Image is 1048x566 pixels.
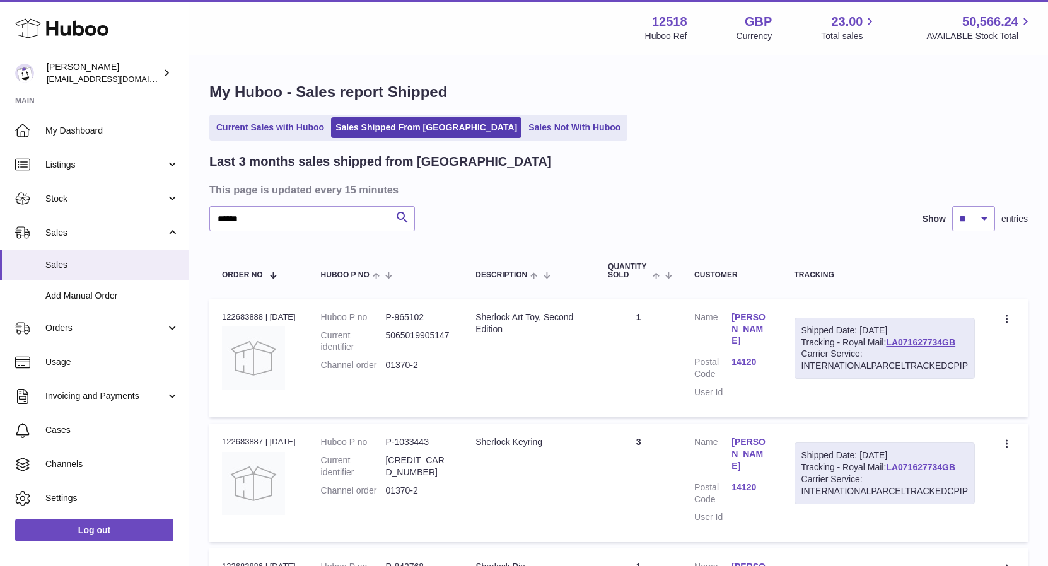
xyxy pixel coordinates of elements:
[45,356,179,368] span: Usage
[694,271,769,279] div: Customer
[608,263,649,279] span: Quantity Sold
[595,299,682,417] td: 1
[321,311,386,323] dt: Huboo P no
[47,61,160,85] div: [PERSON_NAME]
[475,436,583,448] div: Sherlock Keyring
[45,492,179,504] span: Settings
[694,311,731,350] dt: Name
[321,359,386,371] dt: Channel order
[385,436,450,448] dd: P-1033443
[45,159,166,171] span: Listings
[795,271,975,279] div: Tracking
[321,271,370,279] span: Huboo P no
[222,271,263,279] span: Order No
[321,485,386,497] dt: Channel order
[475,311,583,335] div: Sherlock Art Toy, Second Edition
[209,183,1025,197] h3: This page is updated every 15 minutes
[385,330,450,354] dd: 5065019905147
[212,117,329,138] a: Current Sales with Huboo
[731,436,769,472] a: [PERSON_NAME]
[652,13,687,30] strong: 12518
[45,322,166,334] span: Orders
[801,325,968,337] div: Shipped Date: [DATE]
[321,330,386,354] dt: Current identifier
[209,82,1028,102] h1: My Huboo - Sales report Shipped
[385,359,450,371] dd: 01370-2
[385,485,450,497] dd: 01370-2
[731,482,769,494] a: 14120
[321,454,386,478] dt: Current identifier
[801,449,968,461] div: Shipped Date: [DATE]
[45,390,166,402] span: Invoicing and Payments
[385,311,450,323] dd: P-965102
[795,318,975,379] div: Tracking - Royal Mail:
[47,74,185,84] span: [EMAIL_ADDRESS][DOMAIN_NAME]
[321,436,386,448] dt: Huboo P no
[524,117,625,138] a: Sales Not With Huboo
[694,386,731,398] dt: User Id
[45,290,179,302] span: Add Manual Order
[694,436,731,475] dt: Name
[694,511,731,523] dt: User Id
[45,193,166,205] span: Stock
[595,424,682,542] td: 3
[222,436,296,448] div: 122683887 | [DATE]
[331,117,521,138] a: Sales Shipped From [GEOGRAPHIC_DATA]
[45,424,179,436] span: Cases
[886,462,955,472] a: LA071627734GB
[821,13,877,42] a: 23.00 Total sales
[926,30,1033,42] span: AVAILABLE Stock Total
[886,337,955,347] a: LA071627734GB
[45,259,179,271] span: Sales
[795,442,975,504] div: Tracking - Royal Mail:
[222,311,296,323] div: 122683888 | [DATE]
[222,326,285,390] img: no-photo.jpg
[831,13,863,30] span: 23.00
[926,13,1033,42] a: 50,566.24 AVAILABLE Stock Total
[694,356,731,380] dt: Postal Code
[45,227,166,239] span: Sales
[385,454,450,478] dd: [CREDIT_CARD_NUMBER]
[45,458,179,470] span: Channels
[645,30,687,42] div: Huboo Ref
[731,311,769,347] a: [PERSON_NAME]
[15,64,34,83] img: caitlin@fancylamp.co
[737,30,772,42] div: Currency
[694,482,731,505] dt: Postal Code
[222,452,285,515] img: no-photo.jpg
[801,348,968,372] div: Carrier Service: INTERNATIONALPARCELTRACKEDCPIP
[821,30,877,42] span: Total sales
[209,153,552,170] h2: Last 3 months sales shipped from [GEOGRAPHIC_DATA]
[731,356,769,368] a: 14120
[1001,213,1028,225] span: entries
[801,473,968,497] div: Carrier Service: INTERNATIONALPARCELTRACKEDCPIP
[475,271,527,279] span: Description
[962,13,1018,30] span: 50,566.24
[745,13,772,30] strong: GBP
[15,519,173,541] a: Log out
[923,213,946,225] label: Show
[45,125,179,137] span: My Dashboard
